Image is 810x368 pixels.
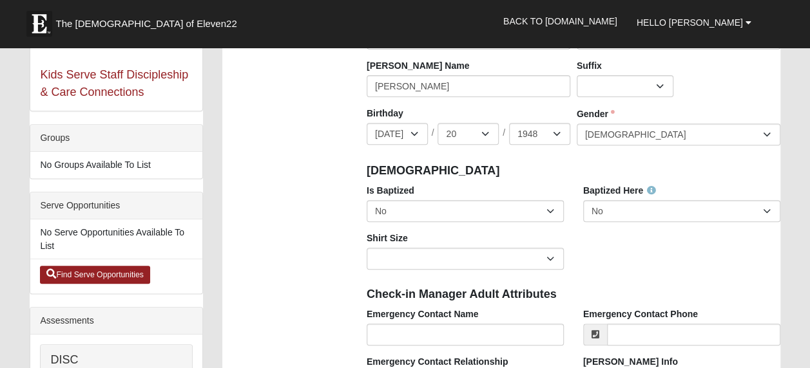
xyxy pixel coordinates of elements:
label: Emergency Contact Name [367,308,479,320]
label: Gender [577,107,615,120]
label: [PERSON_NAME] Name [367,59,469,72]
label: Birthday [367,107,403,120]
li: No Serve Opportunities Available To List [30,219,202,259]
span: / [503,126,505,140]
label: [PERSON_NAME] Info [583,355,678,368]
div: Assessments [30,308,202,335]
a: The [DEMOGRAPHIC_DATA] of Eleven22 [20,5,278,37]
label: Suffix [577,59,602,72]
div: Groups [30,125,202,152]
div: Serve Opportunities [30,192,202,219]
h4: [DEMOGRAPHIC_DATA] [367,164,780,178]
label: Emergency Contact Relationship [367,355,508,368]
img: Eleven22 logo [26,11,52,37]
label: Shirt Size [367,232,408,244]
a: Hello [PERSON_NAME] [627,6,761,39]
li: No Groups Available To List [30,152,202,178]
span: Hello [PERSON_NAME] [637,17,743,28]
a: Back to [DOMAIN_NAME] [494,5,627,37]
h4: Check-in Manager Adult Attributes [367,288,780,302]
a: Kids Serve Staff Discipleship & Care Connections [40,68,188,98]
label: Is Baptized [367,184,414,197]
span: The [DEMOGRAPHIC_DATA] of Eleven22 [55,17,236,30]
label: Emergency Contact Phone [583,308,698,320]
a: Find Serve Opportunities [40,266,150,284]
label: Baptized Here [583,184,656,197]
span: / [432,126,434,140]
